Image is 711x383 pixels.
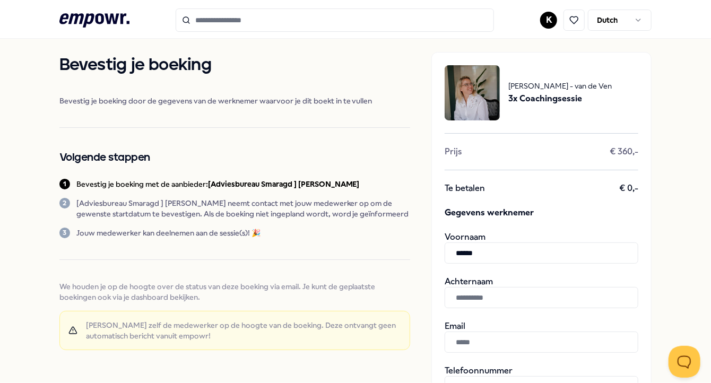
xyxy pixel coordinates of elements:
span: € 360,- [610,146,638,157]
iframe: Help Scout Beacon - Open [669,346,700,378]
span: Prijs [445,146,462,157]
span: [PERSON_NAME] zelf de medewerker op de hoogte van de boeking. Deze ontvangt geen automatisch beri... [86,320,401,341]
div: Voornaam [445,232,638,264]
span: € 0,- [619,183,638,194]
h1: Bevestig je boeking [59,52,411,79]
div: 2 [59,198,70,208]
span: 3x Coachingsessie [508,92,612,106]
div: 3 [59,228,70,238]
p: Jouw medewerker kan deelnemen aan de sessie(s)! 🎉 [76,228,261,238]
button: K [540,12,557,29]
span: We houden je op de hoogte over de status van deze boeking via email. Je kunt de geplaatste boekin... [59,281,411,302]
span: Te betalen [445,183,485,194]
span: [PERSON_NAME] - van de Ven [508,80,612,92]
p: [Adviesbureau Smaragd ] [PERSON_NAME] neemt contact met jouw medewerker op om de gewenste startda... [76,198,411,219]
input: Search for products, categories or subcategories [176,8,494,32]
div: 1 [59,179,70,189]
img: package image [445,65,500,120]
span: Gegevens werknemer [445,206,638,219]
div: Achternaam [445,276,638,308]
b: [Adviesbureau Smaragd ] [PERSON_NAME] [208,180,360,188]
span: Bevestig je boeking door de gegevens van de werknemer waarvoor je dit boekt in te vullen [59,95,411,106]
div: Email [445,321,638,353]
p: Bevestig je boeking met de aanbieder: [76,179,360,189]
h2: Volgende stappen [59,149,411,166]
